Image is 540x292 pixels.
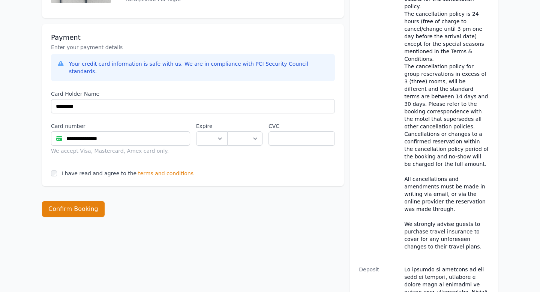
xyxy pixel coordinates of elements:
p: Enter your payment details [51,44,335,51]
button: Confirm Booking [42,201,105,217]
label: . [227,122,262,130]
label: Expire [196,122,227,130]
div: Your credit card information is safe with us. We are in compliance with PCI Security Council stan... [69,60,329,75]
div: We accept Visa, Mastercard, Amex card only. [51,147,190,155]
label: Card Holder Name [51,90,335,98]
label: I have read and agree to the [61,170,136,176]
h3: Payment [51,33,335,42]
label: Card number [51,122,190,130]
label: CVC [268,122,335,130]
span: terms and conditions [138,170,193,177]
